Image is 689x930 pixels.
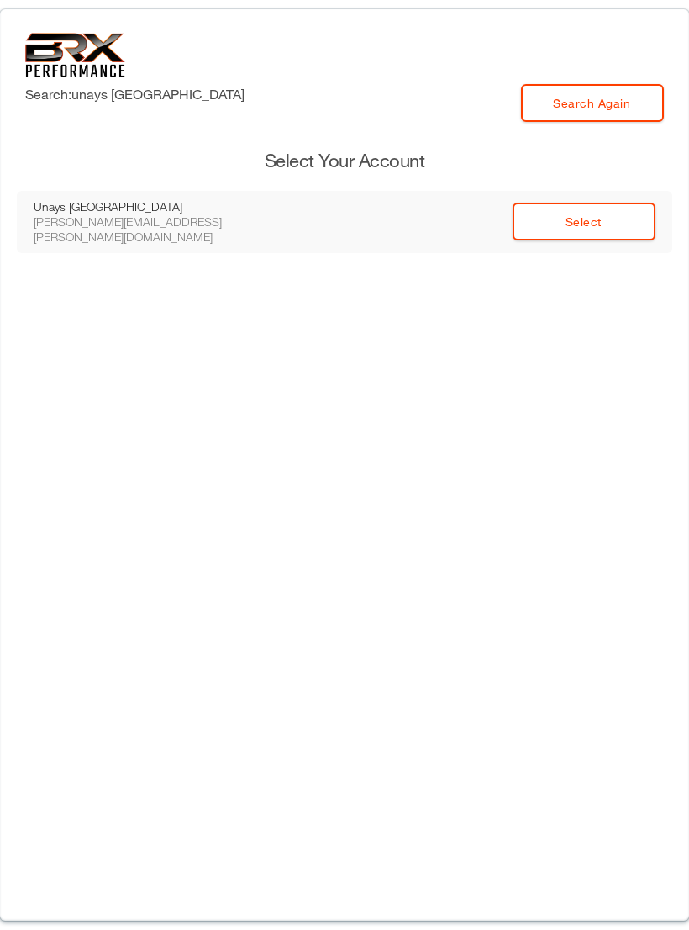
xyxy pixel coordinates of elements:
[34,199,260,214] div: Unays [GEOGRAPHIC_DATA]
[25,33,125,77] img: 6f7da32581c89ca25d665dc3aae533e4f14fe3ef_original.svg
[521,84,664,122] a: Search Again
[25,84,245,104] label: Search: unays [GEOGRAPHIC_DATA]
[513,203,655,240] a: Select
[17,148,672,174] h3: Select Your Account
[34,214,260,245] div: [PERSON_NAME][EMAIL_ADDRESS][PERSON_NAME][DOMAIN_NAME]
